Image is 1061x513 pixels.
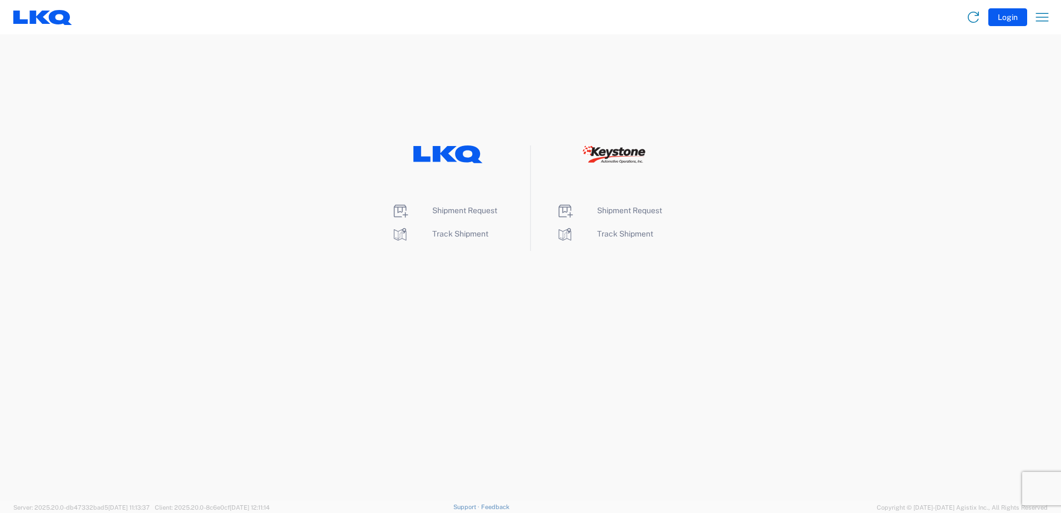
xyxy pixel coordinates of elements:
span: Server: 2025.20.0-db47332bad5 [13,504,150,511]
span: Copyright © [DATE]-[DATE] Agistix Inc., All Rights Reserved [877,502,1048,512]
span: Track Shipment [432,229,488,238]
a: Feedback [481,504,509,510]
a: Track Shipment [556,229,653,238]
button: Login [988,8,1027,26]
span: Shipment Request [597,206,662,215]
span: Shipment Request [432,206,497,215]
a: Shipment Request [391,206,497,215]
span: Track Shipment [597,229,653,238]
a: Support [453,504,481,510]
a: Shipment Request [556,206,662,215]
span: [DATE] 11:13:37 [108,504,150,511]
a: Track Shipment [391,229,488,238]
span: Client: 2025.20.0-8c6e0cf [155,504,270,511]
span: [DATE] 12:11:14 [230,504,270,511]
